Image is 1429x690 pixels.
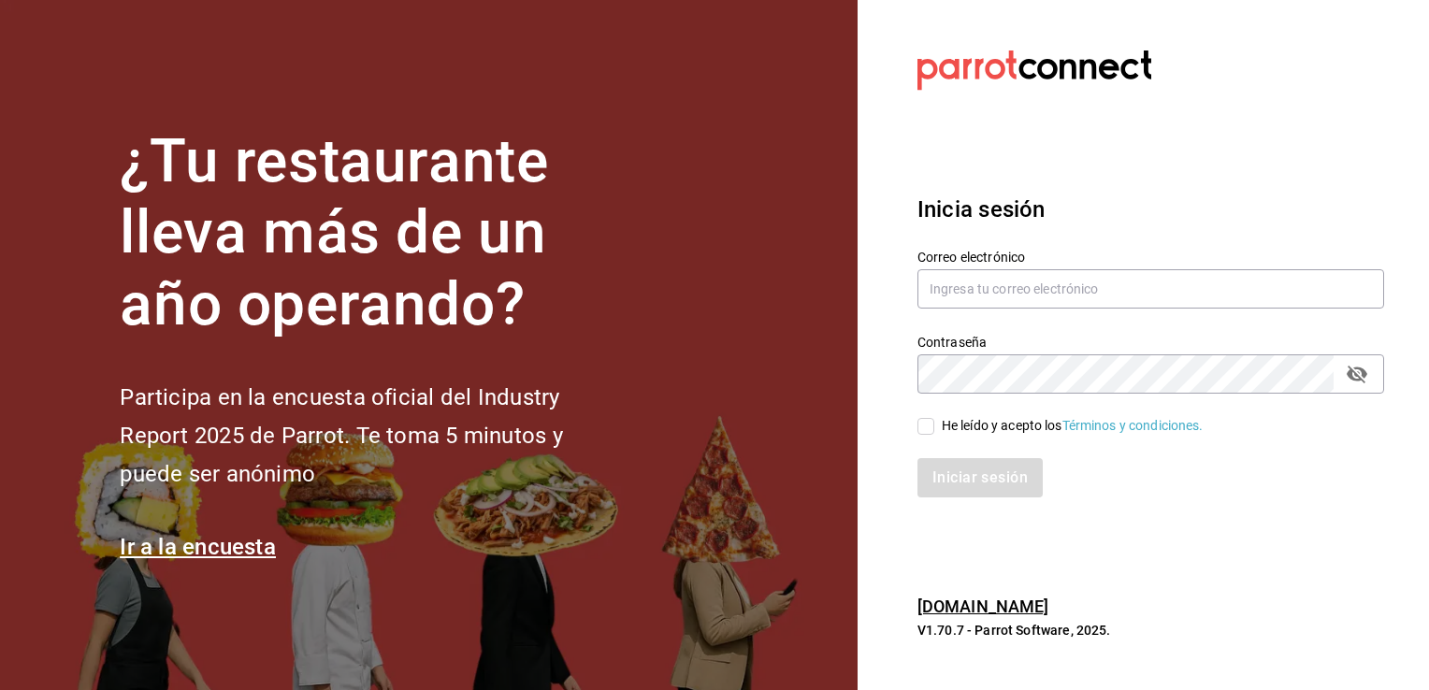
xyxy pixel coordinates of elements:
p: V1.70.7 - Parrot Software, 2025. [917,621,1384,640]
input: Ingresa tu correo electrónico [917,269,1384,309]
div: He leído y acepto los [942,416,1204,436]
h3: Inicia sesión [917,193,1384,226]
h2: Participa en la encuesta oficial del Industry Report 2025 de Parrot. Te toma 5 minutos y puede se... [120,379,625,493]
button: passwordField [1341,358,1373,390]
h1: ¿Tu restaurante lleva más de un año operando? [120,126,625,341]
label: Contraseña [917,335,1384,348]
a: Ir a la encuesta [120,534,276,560]
label: Correo electrónico [917,250,1384,263]
a: [DOMAIN_NAME] [917,597,1049,616]
a: Términos y condiciones. [1062,418,1204,433]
